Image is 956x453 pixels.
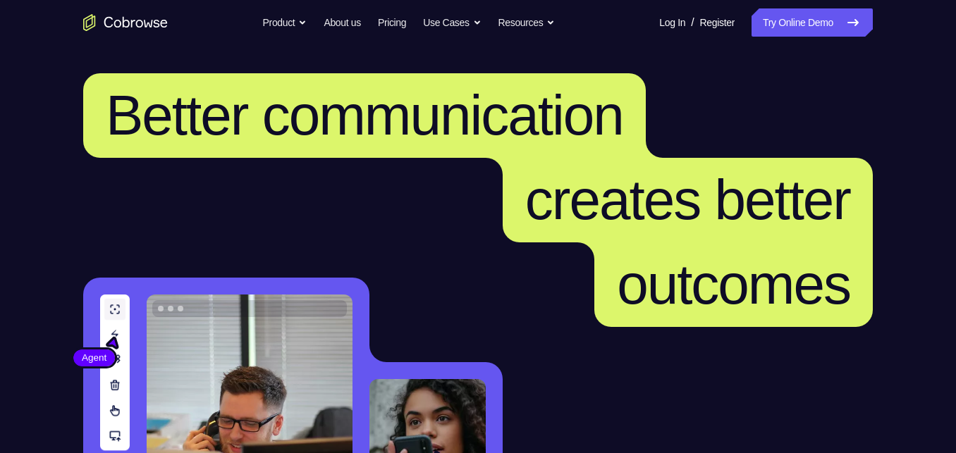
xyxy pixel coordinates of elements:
span: / [691,14,694,31]
a: Go to the home page [83,14,168,31]
span: creates better [525,168,850,231]
a: Register [700,8,735,37]
button: Use Cases [423,8,481,37]
button: Product [263,8,307,37]
a: Pricing [378,8,406,37]
span: Better communication [106,84,623,147]
a: Try Online Demo [752,8,873,37]
button: Resources [498,8,556,37]
a: About us [324,8,360,37]
span: outcomes [617,253,850,316]
span: Agent [73,351,115,365]
a: Log In [659,8,685,37]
